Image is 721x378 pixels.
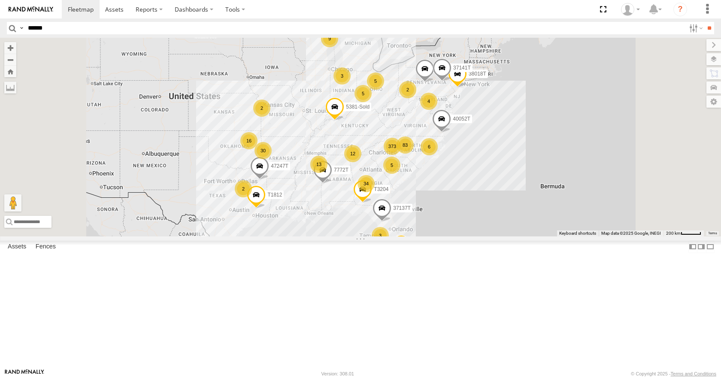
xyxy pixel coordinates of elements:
button: Zoom Home [4,66,16,77]
div: 4 [420,93,437,110]
button: Drag Pegman onto the map to open Street View [4,194,21,212]
button: Zoom out [4,54,16,66]
span: T1812 [267,192,282,198]
span: 47247T [271,163,288,169]
button: Zoom in [4,42,16,54]
label: Fences [31,241,60,253]
label: Search Query [18,22,25,34]
div: 16 [240,132,257,149]
span: Map data ©2025 Google, INEGI [601,231,661,236]
div: 13 [310,156,327,173]
div: 5 [367,73,384,90]
label: Assets [3,241,30,253]
img: rand-logo.svg [9,6,53,12]
label: Dock Summary Table to the Left [688,241,697,253]
a: Visit our Website [5,369,44,378]
span: 38018T [469,71,486,77]
div: 9 [321,30,338,47]
div: 373 [384,138,401,155]
a: Terms (opens in new tab) [708,231,717,235]
button: Keyboard shortcuts [559,230,596,236]
label: Map Settings [706,96,721,108]
div: © Copyright 2025 - [631,371,716,376]
div: 3 [372,227,389,244]
span: 37141T [453,65,471,71]
div: 5 [383,157,400,174]
label: Hide Summary Table [706,241,715,253]
span: 200 km [666,231,681,236]
div: 5 [354,85,372,102]
div: 83 [397,136,414,154]
div: Version: 308.01 [321,371,354,376]
div: 34 [357,175,375,192]
label: Measure [4,82,16,94]
button: Map Scale: 200 km per 44 pixels [663,230,704,236]
div: 2 [399,81,416,98]
div: 3 [333,67,351,85]
div: 6 [421,138,438,155]
a: Terms and Conditions [671,371,716,376]
span: T3204 [374,186,388,192]
div: 30 [254,142,272,159]
span: 37137T [393,206,411,212]
label: Dock Summary Table to the Right [697,241,706,253]
span: 5381-Sold [346,104,370,110]
div: 2 [235,180,252,197]
div: 12 [344,145,361,162]
div: 2 [253,100,270,117]
div: Todd Sigmon [618,3,643,16]
span: 7772T [334,167,348,173]
span: 40052T [453,116,470,122]
label: Search Filter Options [686,22,704,34]
i: ? [673,3,687,16]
